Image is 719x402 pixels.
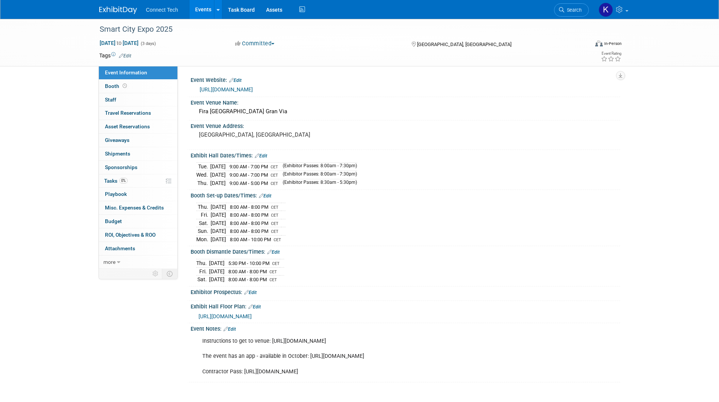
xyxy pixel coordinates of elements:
td: [DATE] [209,259,225,268]
div: Event Venue Address: [191,120,620,130]
span: 5:30 PM - 10:00 PM [228,260,269,266]
a: Misc. Expenses & Credits [99,201,177,214]
div: Exhibitor Prospectus: [191,286,620,296]
span: [URL][DOMAIN_NAME] [199,313,252,319]
span: CET [271,165,278,169]
span: 8:00 AM - 8:00 PM [228,269,267,274]
span: [DATE] [DATE] [99,40,139,46]
span: Tasks [104,178,128,184]
td: Fri. [196,267,209,276]
a: Tasks0% [99,174,177,188]
td: Sun. [196,227,211,236]
span: Connect Tech [146,7,178,13]
td: (Exhibitor Passes: 8:00am - 7:30pm) [278,171,357,179]
span: Booth not reserved yet [121,83,128,89]
img: ExhibitDay [99,6,137,14]
td: Sat. [196,219,211,227]
span: Giveaways [105,137,129,143]
a: more [99,256,177,269]
td: Mon. [196,235,211,243]
td: Thu. [196,259,209,268]
span: Misc. Expenses & Credits [105,205,164,211]
span: Search [564,7,582,13]
td: Personalize Event Tab Strip [149,269,162,279]
a: Staff [99,93,177,106]
span: Booth [105,83,128,89]
td: Tue. [196,163,210,171]
td: [DATE] [211,235,226,243]
a: Edit [119,53,131,59]
pre: [GEOGRAPHIC_DATA], [GEOGRAPHIC_DATA] [199,131,361,138]
span: Event Information [105,69,147,75]
a: Edit [255,153,267,159]
a: Edit [229,78,242,83]
span: Sponsorships [105,164,137,170]
div: Exhibit Hall Dates/Times: [191,150,620,160]
span: 0% [119,178,128,183]
td: [DATE] [211,227,226,236]
a: Search [554,3,589,17]
a: Edit [259,193,271,199]
div: Event Website: [191,74,620,84]
a: Edit [267,250,280,255]
td: Tags [99,52,131,59]
a: Edit [244,290,257,295]
span: 8:00 AM - 8:00 PM [230,220,268,226]
span: CET [269,277,277,282]
td: Fri. [196,211,211,219]
td: Thu. [196,203,211,211]
td: Thu. [196,179,210,187]
div: Event Format [544,39,622,51]
span: 9:00 AM - 5:00 PM [229,180,268,186]
span: more [103,259,115,265]
td: [DATE] [211,211,226,219]
a: Asset Reservations [99,120,177,133]
div: In-Person [604,41,622,46]
span: CET [269,270,277,274]
span: 8:00 AM - 8:00 PM [230,212,268,218]
span: (3 days) [140,41,156,46]
a: Edit [248,304,261,310]
a: Sponsorships [99,161,177,174]
span: CET [271,181,278,186]
span: 8:00 AM - 8:00 PM [230,204,268,210]
div: Smart City Expo 2025 [97,23,577,36]
span: CET [271,205,279,210]
span: CET [271,213,279,218]
span: CET [271,229,279,234]
td: [DATE] [209,267,225,276]
td: (Exhibitor Passes: 8:00am - 7:30pm) [278,163,357,171]
span: [GEOGRAPHIC_DATA], [GEOGRAPHIC_DATA] [417,42,511,47]
img: Kara Price [599,3,613,17]
td: [DATE] [210,179,226,187]
span: CET [274,237,281,242]
a: Attachments [99,242,177,255]
td: [DATE] [210,171,226,179]
span: CET [272,261,280,266]
div: Booth Set-up Dates/Times: [191,190,620,200]
span: CET [271,221,279,226]
span: ROI, Objectives & ROO [105,232,156,238]
a: Travel Reservations [99,106,177,120]
a: Shipments [99,147,177,160]
span: Staff [105,97,116,103]
a: Budget [99,215,177,228]
img: Format-Inperson.png [595,40,603,46]
span: 8:00 AM - 10:00 PM [230,237,271,242]
span: Playbook [105,191,127,197]
button: Committed [232,40,277,48]
div: Fira [GEOGRAPHIC_DATA] Gran Via [196,106,614,117]
span: Attachments [105,245,135,251]
td: [DATE] [210,163,226,171]
div: Exhibit Hall Floor Plan: [191,301,620,311]
span: 8:00 AM - 8:00 PM [228,277,267,282]
span: Travel Reservations [105,110,151,116]
span: 9:00 AM - 7:00 PM [229,172,268,178]
span: Asset Reservations [105,123,150,129]
a: [URL][DOMAIN_NAME] [200,86,253,92]
div: Instructions to get to venue: [URL][DOMAIN_NAME] The event has an app - available in October: [UR... [197,334,537,379]
a: Booth [99,80,177,93]
span: to [115,40,123,46]
a: Event Information [99,66,177,79]
span: Budget [105,218,122,224]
